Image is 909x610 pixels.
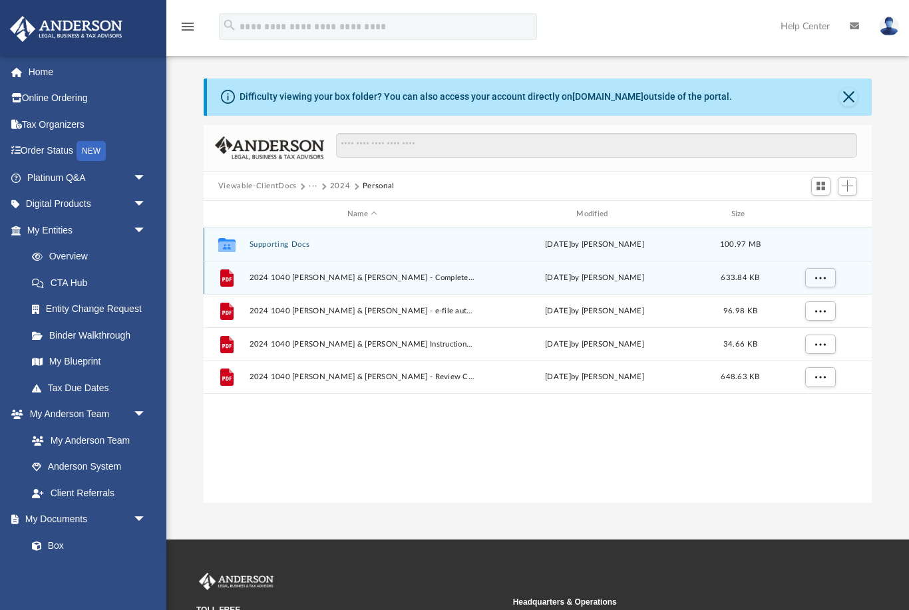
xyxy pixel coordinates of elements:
div: Size [713,208,767,220]
button: Switch to Grid View [811,177,831,196]
span: arrow_drop_down [133,217,160,244]
a: Anderson System [19,454,160,480]
button: More options [805,367,835,387]
a: Client Referrals [19,480,160,506]
button: More options [805,335,835,355]
a: Order StatusNEW [9,138,166,165]
span: 2024 1040 [PERSON_NAME] & [PERSON_NAME] - Completed Copy.pdf [249,273,475,282]
img: User Pic [879,17,899,36]
div: NEW [77,141,106,161]
a: My Entitiesarrow_drop_down [9,217,166,243]
span: 96.98 KB [723,307,757,315]
a: [DOMAIN_NAME] [572,91,643,102]
a: Platinum Q&Aarrow_drop_down [9,164,166,191]
a: My Documentsarrow_drop_down [9,506,160,533]
a: Tax Due Dates [19,375,166,401]
div: id [773,208,866,220]
a: Meeting Minutes [19,559,160,585]
img: Anderson Advisors Platinum Portal [6,16,126,42]
a: My Blueprint [19,349,160,375]
div: [DATE] by [PERSON_NAME] [481,239,707,251]
a: CTA Hub [19,269,166,296]
a: Box [19,532,153,559]
a: menu [180,25,196,35]
a: Entity Change Request [19,296,166,323]
input: Search files and folders [336,133,858,158]
div: grid [204,228,872,504]
a: My Anderson Teamarrow_drop_down [9,401,160,428]
i: menu [180,19,196,35]
span: 633.84 KB [721,274,759,281]
img: Anderson Advisors Platinum Portal [196,573,276,590]
span: arrow_drop_down [133,164,160,192]
div: Name [248,208,475,220]
small: Headquarters & Operations [513,596,820,608]
span: 2024 1040 [PERSON_NAME] & [PERSON_NAME] - Review Copy.pdf [249,373,475,382]
span: 2024 1040 [PERSON_NAME] & [PERSON_NAME] Instructions.pdf [249,340,475,349]
div: Modified [481,208,708,220]
span: 100.97 MB [720,241,761,248]
span: 648.63 KB [721,373,759,381]
a: Binder Walkthrough [19,322,166,349]
div: [DATE] by [PERSON_NAME] [481,305,707,317]
button: More options [805,268,835,288]
span: arrow_drop_down [133,506,160,534]
div: id [210,208,243,220]
a: Home [9,59,166,85]
i: search [222,18,237,33]
div: Difficulty viewing your box folder? You can also access your account directly on outside of the p... [240,90,732,104]
button: Supporting Docs [249,240,475,249]
a: Online Ordering [9,85,166,112]
button: Close [839,88,858,106]
button: Add [838,177,858,196]
span: arrow_drop_down [133,191,160,218]
div: [DATE] by [PERSON_NAME] [481,339,707,351]
a: Digital Productsarrow_drop_down [9,191,166,218]
a: Tax Organizers [9,111,166,138]
span: 34.66 KB [723,341,757,348]
a: Overview [19,243,166,270]
span: 2024 1040 [PERSON_NAME] & [PERSON_NAME] - e-file authorization - please sign.pdf [249,307,475,315]
a: My Anderson Team [19,427,153,454]
button: Viewable-ClientDocs [218,180,297,192]
div: [DATE] by [PERSON_NAME] [481,371,707,383]
button: 2024 [330,180,351,192]
button: More options [805,301,835,321]
div: [DATE] by [PERSON_NAME] [481,272,707,284]
button: ··· [309,180,317,192]
button: Personal [363,180,395,192]
span: arrow_drop_down [133,401,160,428]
